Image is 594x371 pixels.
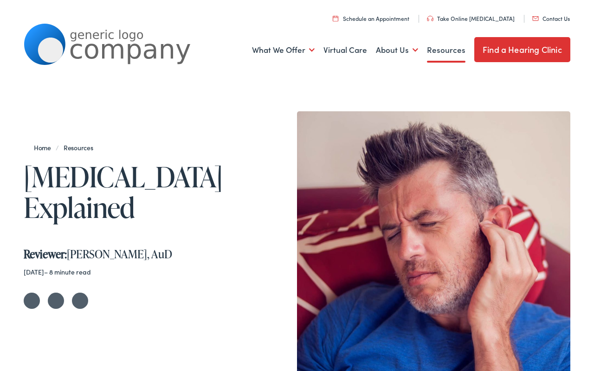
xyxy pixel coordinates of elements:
[34,143,56,152] a: Home
[24,234,275,261] div: [PERSON_NAME], AuD
[333,15,338,21] img: utility icon
[376,33,418,67] a: About Us
[72,293,88,309] a: Share on LinkedIn
[474,37,570,62] a: Find a Hearing Clinic
[24,161,275,223] h1: [MEDICAL_DATA] Explained
[34,143,98,152] span: /
[24,267,44,276] time: [DATE]
[24,268,275,276] div: – 8 minute read
[427,14,515,22] a: Take Online [MEDICAL_DATA]
[24,246,67,262] strong: Reviewer:
[532,14,570,22] a: Contact Us
[427,33,465,67] a: Resources
[59,143,98,152] a: Resources
[532,16,539,21] img: utility icon
[323,33,367,67] a: Virtual Care
[252,33,315,67] a: What We Offer
[48,293,64,309] a: Share on Facebook
[24,293,40,309] a: Share on Twitter
[427,16,433,21] img: utility icon
[333,14,409,22] a: Schedule an Appointment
